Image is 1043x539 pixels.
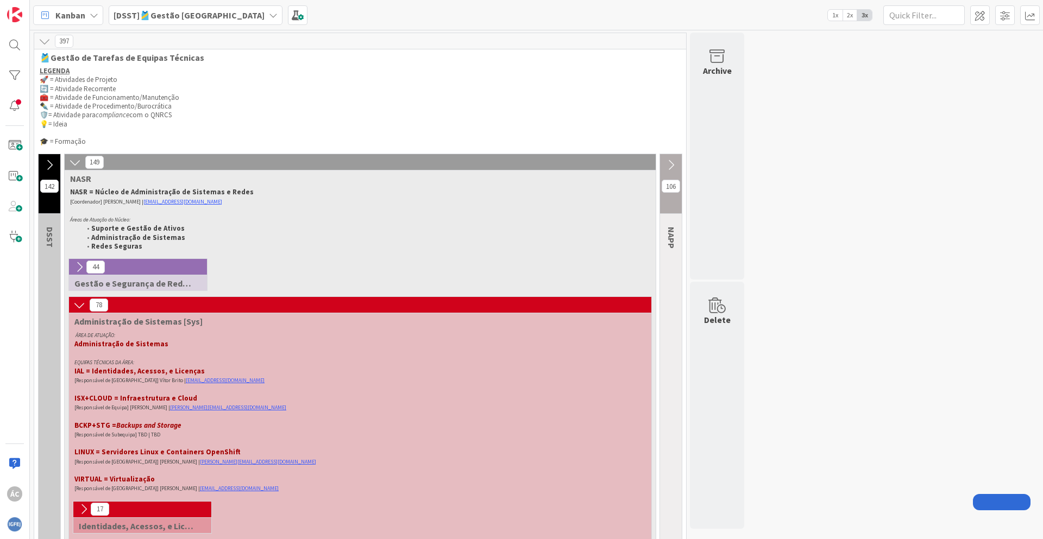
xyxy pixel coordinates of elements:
[74,278,193,289] span: Gestão e Segurança de Redes de Comunicação [GSRC]
[40,75,681,84] p: 🚀 = Atividades de Projeto
[170,404,286,411] a: [PERSON_NAME][EMAIL_ADDRESS][DOMAIN_NAME]
[883,5,965,25] input: Quick Filter...
[74,474,155,484] strong: VIRTUAL = Virtualização
[40,85,681,93] p: 🔄 = Atividade Recorrente
[74,431,160,438] span: [Responsável de Subequipa] TBD | TBD
[186,377,265,384] a: [EMAIL_ADDRESS][DOMAIN_NAME]
[40,180,59,193] span: 142
[200,458,316,465] a: [PERSON_NAME][EMAIL_ADDRESS][DOMAIN_NAME]
[74,458,200,465] span: [Responsável de [GEOGRAPHIC_DATA]] [PERSON_NAME] |
[40,52,673,63] span: 🎽Gestão de Tarefas de Equipas Técnicas
[662,180,680,193] span: 106
[90,299,108,312] span: 78
[828,10,843,21] span: 1x
[91,233,185,242] strong: Administração de Sistemas
[74,377,186,384] span: [Responsável de [GEOGRAPHIC_DATA]] Vítor Brito |
[55,35,73,48] span: 397
[45,227,55,248] span: DSST
[70,216,130,223] em: Áreas de Atuação do Núcleo:
[74,485,200,492] span: [Responsável de [GEOGRAPHIC_DATA]] [PERSON_NAME] |
[70,187,254,196] strong: NASR = Núcleo de Administração de Sistemas e Redes
[7,486,22,502] div: ÁC
[143,198,222,205] a: [EMAIL_ADDRESS][DOMAIN_NAME]
[86,261,105,274] span: 44
[79,521,198,531] span: Identidades, Acessos, e Licenças [IAL]
[91,503,109,516] span: 17
[666,227,677,249] span: NAPP
[200,485,279,492] a: [EMAIL_ADDRESS][DOMAIN_NAME]
[70,173,642,184] span: NASR
[74,421,183,430] strong: BCKP+STG =
[40,102,681,111] p: ✒️ = Atividade de Procedimento/Burocrática
[74,359,134,366] em: EQUIPAS TÉCNICAS DA ÁREA:
[74,404,170,411] span: [Responsável de Equipa] [PERSON_NAME] |
[40,137,681,146] p: 🎓 = Formação
[7,517,22,532] img: avatar
[40,120,681,129] p: 💡= Ideia
[85,156,104,169] span: 149
[40,111,681,119] p: 🛡️= Atividade para com o QNRCS
[703,64,732,77] div: Archive
[40,93,681,102] p: 🧰 = Atividade de Funcionamento/Manutenção
[74,447,241,456] strong: LINUX = Servidores Linux e Containers OpenShift
[857,10,872,21] span: 3x
[74,316,638,327] span: Administração de Sistemas [Sys]
[70,198,143,205] span: [Coordenador] [PERSON_NAME] |
[74,339,168,348] strong: Administração de Sistemas
[40,66,70,75] u: LEGENDA
[7,7,22,22] img: Visit kanbanzone.com
[55,9,85,22] span: Kanban
[114,10,265,21] b: [DSST]🎽Gestão [GEOGRAPHIC_DATA]
[704,313,731,326] div: Delete
[116,421,181,430] em: Backups and Storage
[843,10,857,21] span: 2x
[91,242,142,251] strong: Redes Seguras
[96,110,129,119] em: compliance
[74,366,205,376] strong: IAL = Identidades, Acessos, e Licenças
[74,394,197,403] strong: ISX+CLOUD = Infraestrutura e Cloud
[91,224,185,233] strong: Suporte e Gestão de Ativos
[76,332,115,339] em: ÁREA DE ATUAÇÃO:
